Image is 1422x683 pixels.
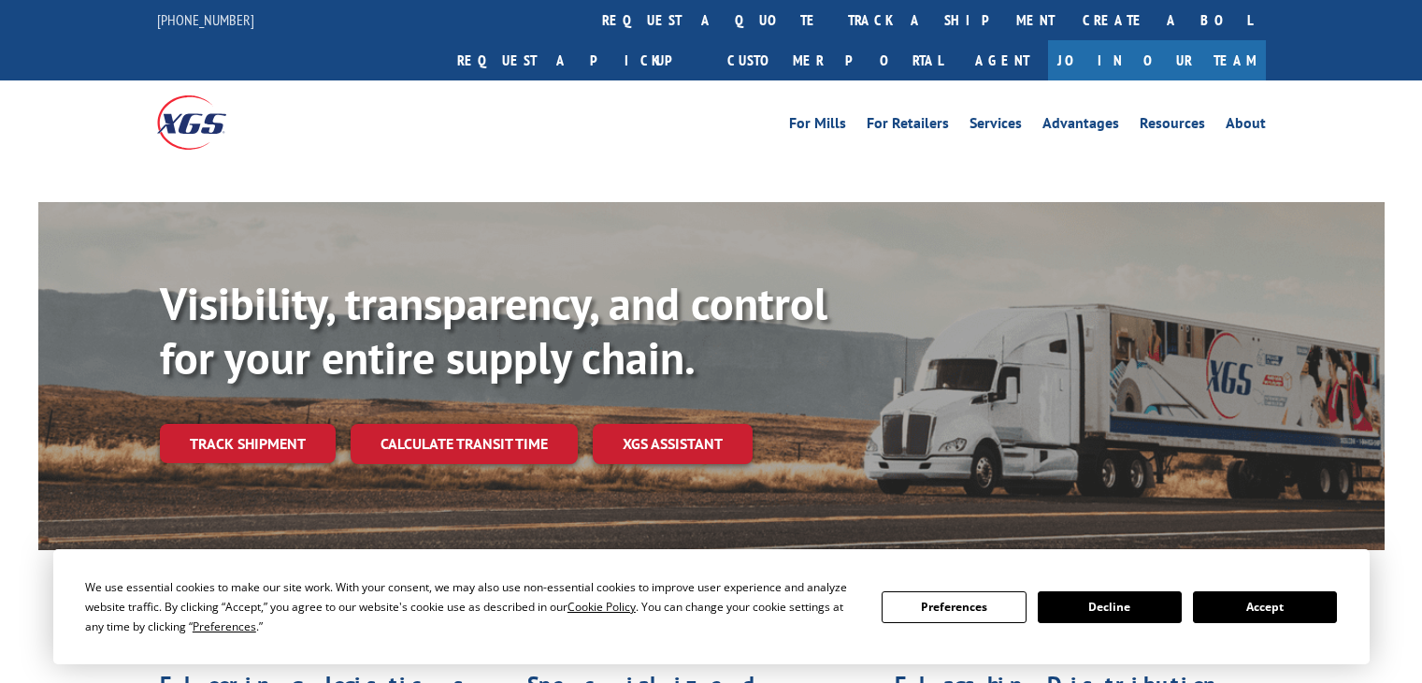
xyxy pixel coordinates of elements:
[160,274,827,386] b: Visibility, transparency, and control for your entire supply chain.
[157,10,254,29] a: [PHONE_NUMBER]
[193,618,256,634] span: Preferences
[713,40,956,80] a: Customer Portal
[53,549,1370,664] div: Cookie Consent Prompt
[1226,116,1266,137] a: About
[956,40,1048,80] a: Agent
[882,591,1026,623] button: Preferences
[160,424,336,463] a: Track shipment
[1038,591,1182,623] button: Decline
[789,116,846,137] a: For Mills
[85,577,859,636] div: We use essential cookies to make our site work. With your consent, we may also use non-essential ...
[1193,591,1337,623] button: Accept
[593,424,753,464] a: XGS ASSISTANT
[970,116,1022,137] a: Services
[443,40,713,80] a: Request a pickup
[567,599,636,615] span: Cookie Policy
[1042,116,1119,137] a: Advantages
[1048,40,1266,80] a: Join Our Team
[867,116,949,137] a: For Retailers
[351,424,578,464] a: Calculate transit time
[1140,116,1205,137] a: Resources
